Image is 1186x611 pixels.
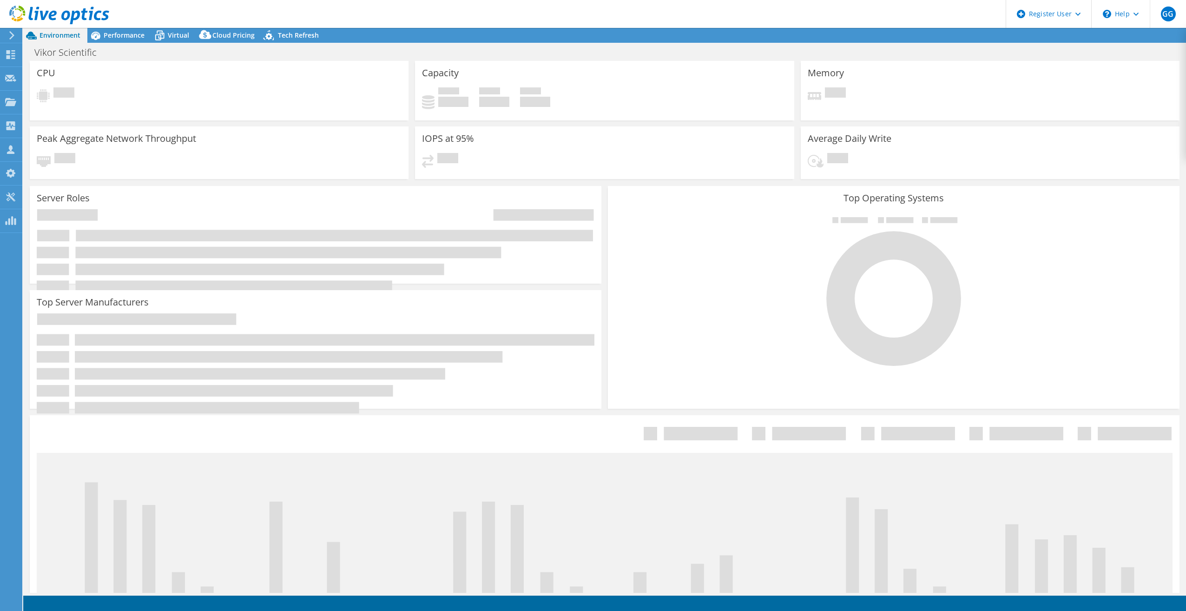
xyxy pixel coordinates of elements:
h3: Peak Aggregate Network Throughput [37,133,196,144]
span: Tech Refresh [278,31,319,40]
h3: Top Operating Systems [615,193,1173,203]
h3: Server Roles [37,193,90,203]
span: Pending [827,153,848,166]
span: Used [438,87,459,97]
h3: Memory [808,68,844,78]
h3: IOPS at 95% [422,133,474,144]
h1: Vikor Scientific [30,47,111,58]
h3: Top Server Manufacturers [37,297,149,307]
h3: CPU [37,68,55,78]
h4: 0 GiB [520,97,550,107]
h4: 0 GiB [438,97,468,107]
h3: Average Daily Write [808,133,891,144]
span: Free [479,87,500,97]
span: Pending [437,153,458,166]
h3: Capacity [422,68,459,78]
span: Total [520,87,541,97]
span: Pending [53,87,74,100]
span: Environment [40,31,80,40]
svg: \n [1103,10,1111,18]
span: Performance [104,31,145,40]
span: GG [1161,7,1176,21]
span: Pending [54,153,75,166]
h4: 0 GiB [479,97,509,107]
span: Pending [825,87,846,100]
span: Cloud Pricing [212,31,255,40]
span: Virtual [168,31,189,40]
